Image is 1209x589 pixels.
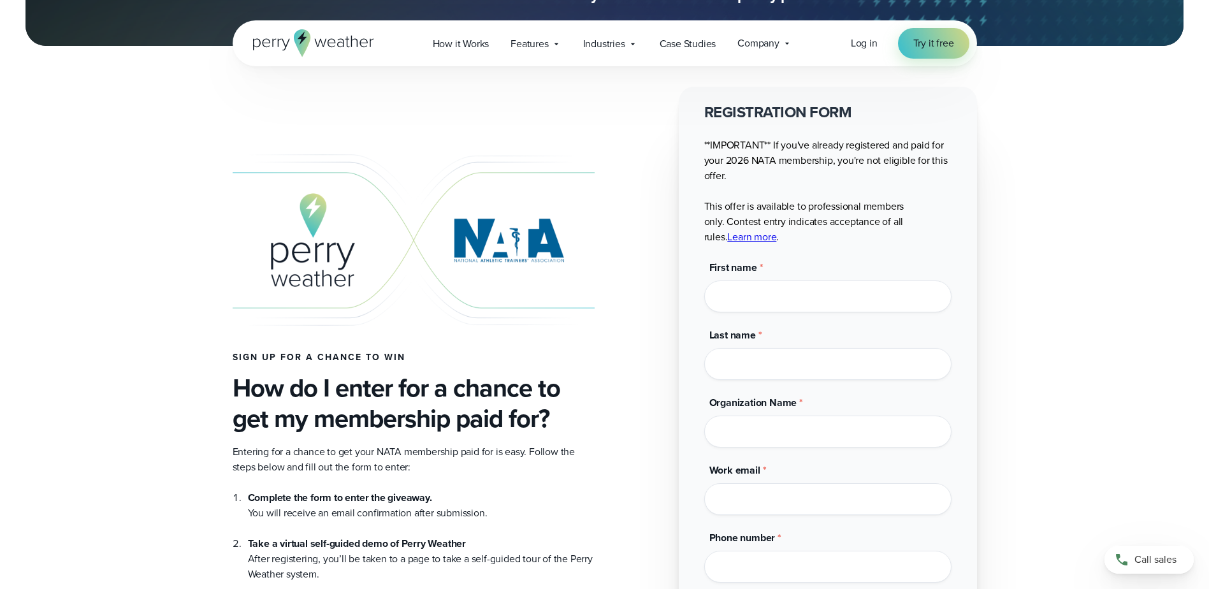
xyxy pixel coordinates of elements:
[233,444,595,475] p: Entering for a chance to get your NATA membership paid for is easy. Follow the steps below and fi...
[510,36,548,52] span: Features
[851,36,878,51] a: Log in
[709,530,776,545] span: Phone number
[851,36,878,50] span: Log in
[660,36,716,52] span: Case Studies
[737,36,779,51] span: Company
[233,373,595,434] h3: How do I enter for a chance to get my membership paid for?
[913,36,954,51] span: Try it free
[898,28,969,59] a: Try it free
[248,490,595,521] li: You will receive an email confirmation after submission.
[727,229,776,244] a: Learn more
[1104,546,1194,574] a: Call sales
[704,101,852,124] strong: REGISTRATION FORM
[433,36,489,52] span: How it Works
[709,328,756,342] span: Last name
[248,490,432,505] strong: Complete the form to enter the giveaway.
[422,31,500,57] a: How it Works
[709,463,760,477] span: Work email
[583,36,625,52] span: Industries
[248,536,466,551] strong: Take a virtual self-guided demo of Perry Weather
[709,395,797,410] span: Organization Name
[233,353,595,363] h4: Sign up for a chance to win
[1134,552,1176,567] span: Call sales
[709,260,757,275] span: First name
[649,31,727,57] a: Case Studies
[704,138,952,245] p: **IMPORTANT** If you've already registered and paid for your 2026 NATA membership, you're not eli...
